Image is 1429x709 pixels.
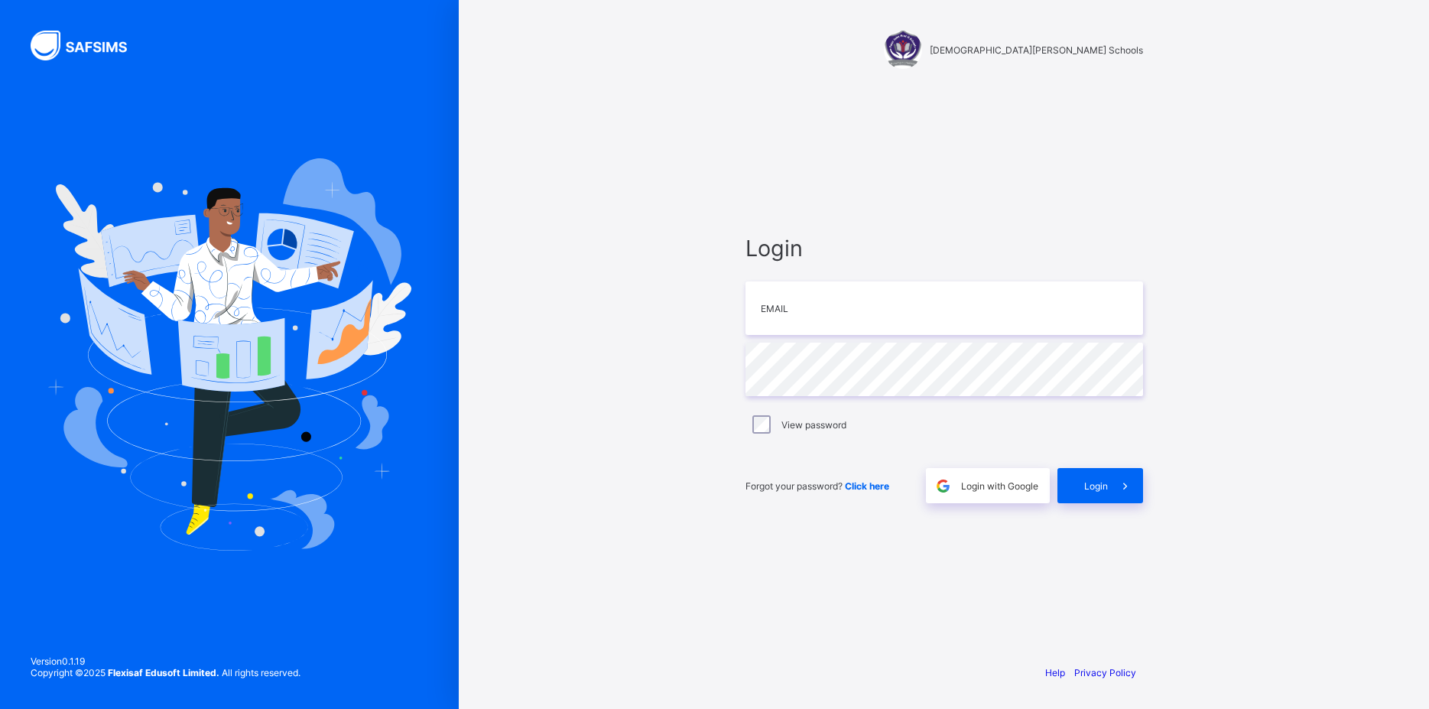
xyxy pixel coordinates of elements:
a: Privacy Policy [1074,667,1136,678]
span: Copyright © 2025 All rights reserved. [31,667,300,678]
strong: Flexisaf Edusoft Limited. [108,667,219,678]
span: Login with Google [961,480,1038,492]
img: SAFSIMS Logo [31,31,145,60]
span: Login [745,235,1143,262]
label: View password [781,419,846,431]
span: [DEMOGRAPHIC_DATA][PERSON_NAME] Schools [930,44,1143,56]
img: google.396cfc9801f0270233282035f929180a.svg [934,477,952,495]
span: Forgot your password? [745,480,889,492]
img: Hero Image [47,158,411,550]
span: Login [1084,480,1108,492]
a: Help [1045,667,1065,678]
a: Click here [845,480,889,492]
span: Version 0.1.19 [31,655,300,667]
